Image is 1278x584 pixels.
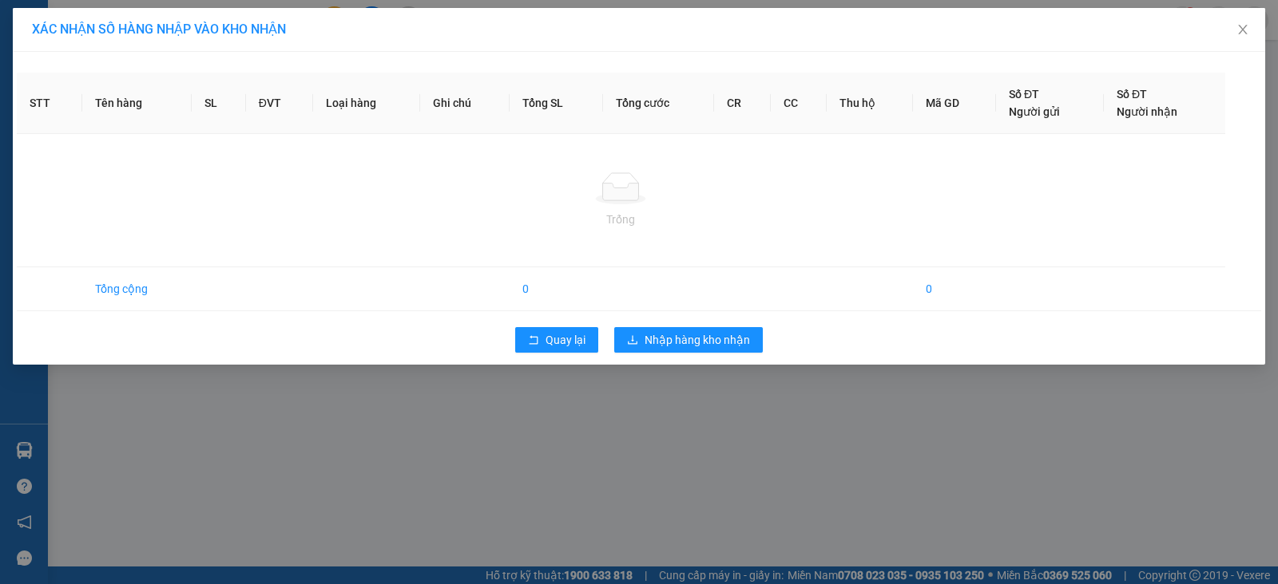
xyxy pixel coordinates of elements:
[1117,88,1147,101] span: Số ĐT
[515,327,598,353] button: rollbackQuay lại
[645,331,750,349] span: Nhập hàng kho nhận
[913,267,996,311] td: 0
[714,73,770,134] th: CR
[546,331,585,349] span: Quay lại
[771,73,827,134] th: CC
[913,73,996,134] th: Mã GD
[32,22,286,37] span: XÁC NHẬN SỐ HÀNG NHẬP VÀO KHO NHẬN
[17,73,82,134] th: STT
[82,73,192,134] th: Tên hàng
[827,73,913,134] th: Thu hộ
[528,334,539,347] span: rollback
[313,73,420,134] th: Loại hàng
[603,73,714,134] th: Tổng cước
[510,73,603,134] th: Tổng SL
[1236,23,1249,36] span: close
[1009,105,1060,118] span: Người gửi
[82,267,192,311] td: Tổng cộng
[627,334,638,347] span: download
[30,211,1213,228] div: Trống
[510,267,603,311] td: 0
[192,73,245,134] th: SL
[1009,88,1039,101] span: Số ĐT
[246,73,314,134] th: ĐVT
[614,327,763,353] button: downloadNhập hàng kho nhận
[1117,105,1177,118] span: Người nhận
[420,73,510,134] th: Ghi chú
[1220,8,1265,53] button: Close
